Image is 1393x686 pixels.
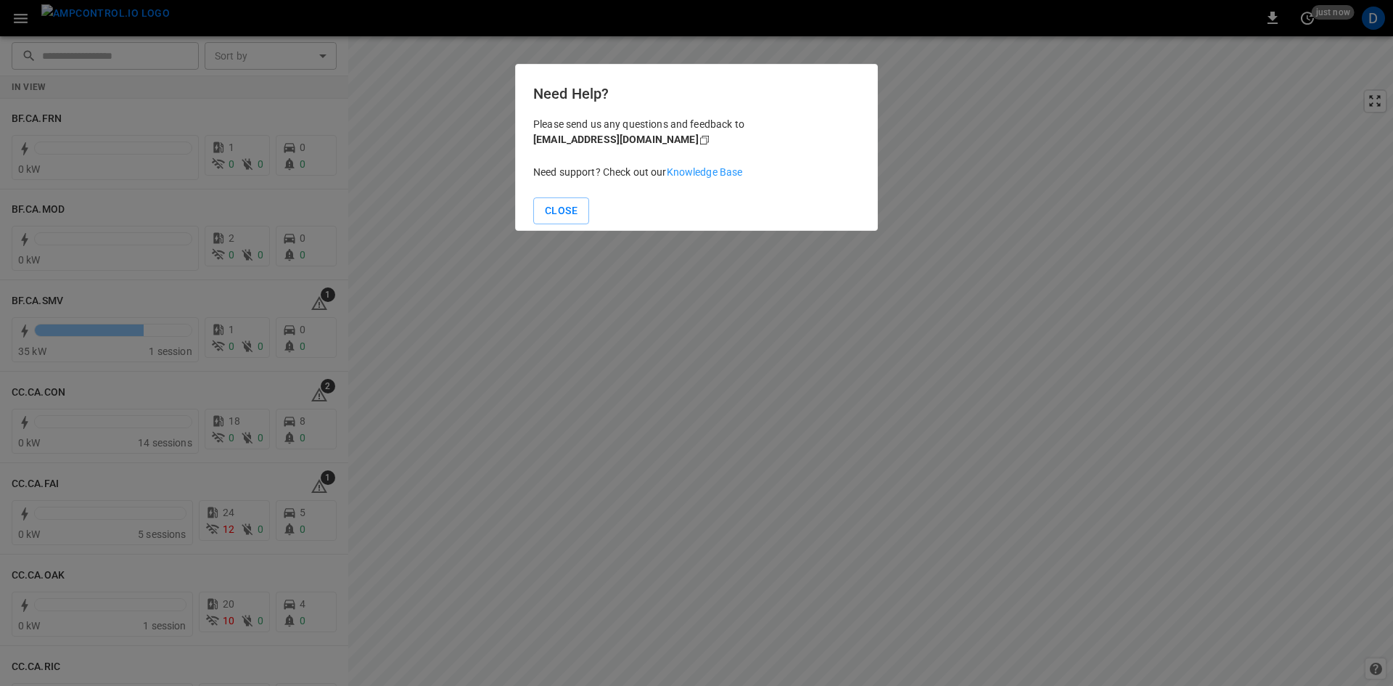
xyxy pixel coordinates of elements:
div: [EMAIL_ADDRESS][DOMAIN_NAME] [533,132,699,147]
div: copy [698,132,712,148]
p: Please send us any questions and feedback to [533,117,860,147]
p: Need support? Check out our [533,165,860,180]
h6: Need Help? [533,82,860,105]
button: Close [533,197,589,224]
a: Knowledge Base [667,166,743,178]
